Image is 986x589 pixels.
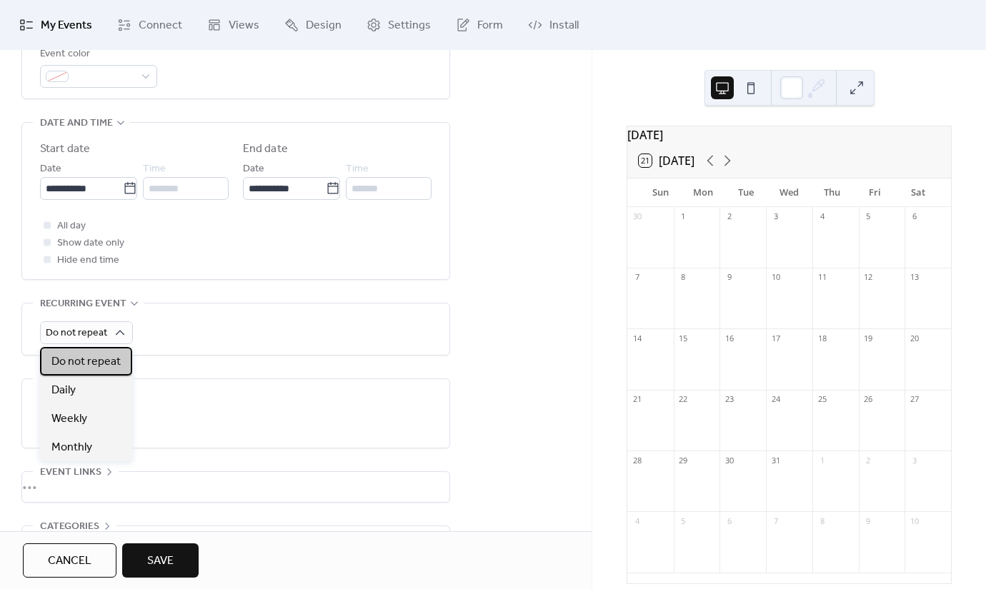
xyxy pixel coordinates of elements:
[388,17,431,34] span: Settings
[22,472,449,502] div: •••
[40,464,101,481] span: Event links
[122,543,199,578] button: Save
[770,272,781,283] div: 10
[106,6,193,44] a: Connect
[9,6,103,44] a: My Events
[909,455,920,465] div: 3
[863,333,874,343] div: 19
[724,455,734,465] div: 30
[811,178,854,207] div: Thu
[22,526,449,556] div: •••
[724,394,734,405] div: 23
[817,394,827,405] div: 25
[863,211,874,222] div: 5
[724,515,734,526] div: 6
[48,553,91,570] span: Cancel
[678,455,689,465] div: 29
[147,553,174,570] span: Save
[51,382,76,399] span: Daily
[40,296,126,313] span: Recurring event
[678,394,689,405] div: 22
[909,211,920,222] div: 6
[57,235,124,252] span: Show date only
[40,518,99,535] span: Categories
[909,515,920,526] div: 10
[639,178,682,207] div: Sun
[51,353,121,371] span: Do not repeat
[632,515,642,526] div: 4
[143,161,166,178] span: Time
[517,6,589,44] a: Install
[909,272,920,283] div: 13
[724,211,734,222] div: 2
[40,46,154,63] div: Event color
[243,141,288,158] div: End date
[445,6,514,44] a: Form
[724,272,734,283] div: 9
[724,178,767,207] div: Tue
[346,161,369,178] span: Time
[41,17,92,34] span: My Events
[51,411,87,428] span: Weekly
[909,394,920,405] div: 27
[678,272,689,283] div: 8
[863,394,874,405] div: 26
[23,543,116,578] button: Cancel
[40,115,113,132] span: Date and time
[632,455,642,465] div: 28
[51,439,92,456] span: Monthly
[243,161,264,178] span: Date
[196,6,270,44] a: Views
[46,323,107,343] span: Do not repeat
[356,6,442,44] a: Settings
[817,272,827,283] div: 11
[632,394,642,405] div: 21
[863,515,874,526] div: 9
[817,455,827,465] div: 1
[477,17,503,34] span: Form
[306,17,342,34] span: Design
[909,333,920,343] div: 20
[57,252,119,269] span: Hide end time
[229,17,259,34] span: Views
[632,333,642,343] div: 14
[634,151,699,171] button: 21[DATE]
[817,211,827,222] div: 4
[632,211,642,222] div: 30
[863,455,874,465] div: 2
[770,394,781,405] div: 24
[817,515,827,526] div: 8
[770,211,781,222] div: 3
[770,515,781,526] div: 7
[897,178,940,207] div: Sat
[40,161,61,178] span: Date
[549,17,579,34] span: Install
[57,218,86,235] span: All day
[678,211,689,222] div: 1
[139,17,182,34] span: Connect
[632,272,642,283] div: 7
[863,272,874,283] div: 12
[682,178,724,207] div: Mon
[724,333,734,343] div: 16
[678,333,689,343] div: 15
[274,6,352,44] a: Design
[627,126,951,144] div: [DATE]
[767,178,810,207] div: Wed
[817,333,827,343] div: 18
[678,515,689,526] div: 5
[40,141,90,158] div: Start date
[854,178,897,207] div: Fri
[770,333,781,343] div: 17
[770,455,781,465] div: 31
